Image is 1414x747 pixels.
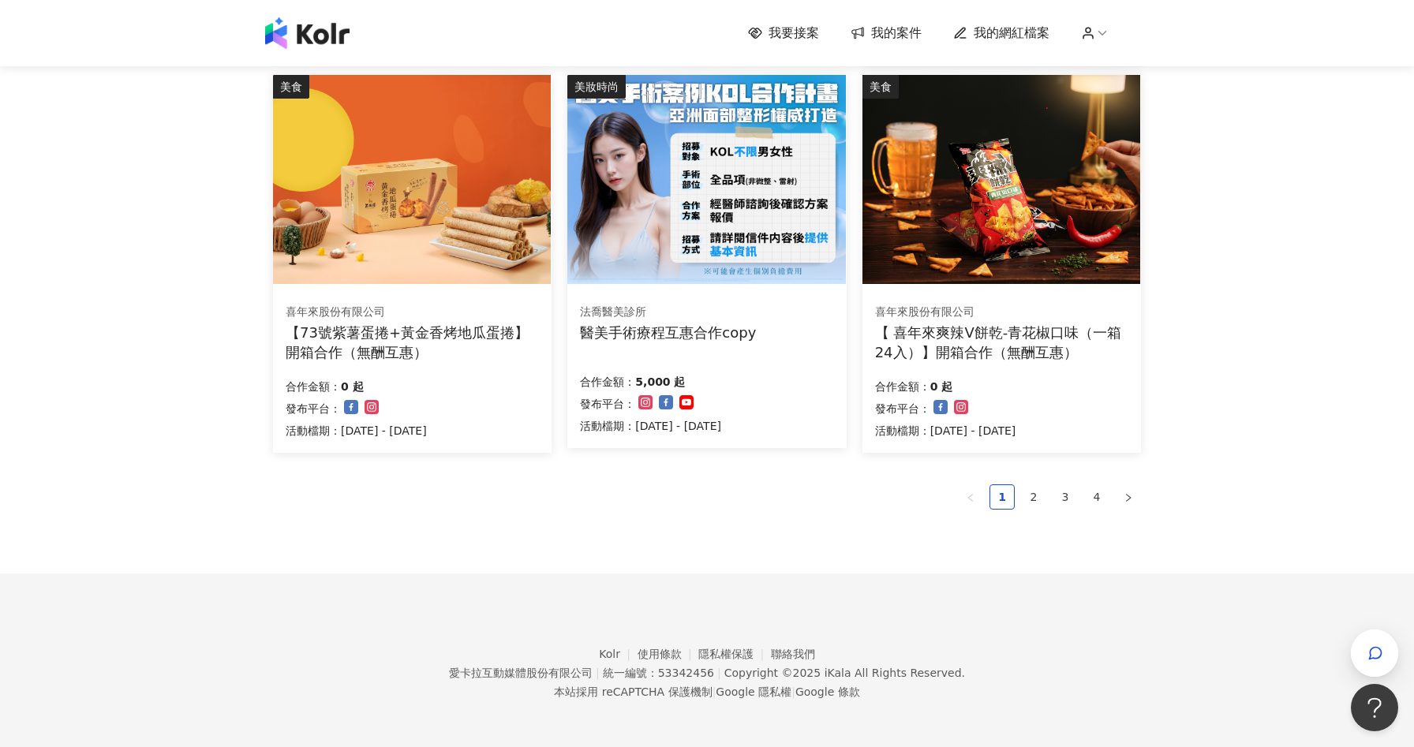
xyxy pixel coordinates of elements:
[724,667,965,679] div: Copyright © 2025 All Rights Reserved.
[769,24,819,42] span: 我要接案
[1124,493,1133,502] span: right
[716,685,791,698] a: Google 隱私權
[596,667,600,679] span: |
[580,304,756,320] div: 法喬醫美診所
[449,667,593,679] div: 愛卡拉互動媒體股份有限公司
[341,377,364,396] p: 0 起
[974,24,1049,42] span: 我的網紅檔案
[567,75,845,284] img: 眼袋、隆鼻、隆乳、抽脂、墊下巴
[1053,484,1078,510] li: 3
[958,484,983,510] li: Previous Page
[875,421,1016,440] p: 活動檔期：[DATE] - [DATE]
[771,648,815,660] a: 聯絡我們
[1116,484,1141,510] li: Next Page
[791,685,795,698] span: |
[825,667,851,679] a: iKala
[286,323,539,362] div: 【73號紫薯蛋捲+黃金香烤地瓜蛋捲】開箱合作（無酬互惠）
[875,323,1128,362] div: 【 喜年來爽辣V餅乾-青花椒口味（一箱24入）】開箱合作（無酬互惠）
[580,416,721,435] p: 活動檔期：[DATE] - [DATE]
[953,24,1049,42] a: 我的網紅檔案
[638,648,699,660] a: 使用條款
[862,75,1140,284] img: 喜年來爽辣V餅乾-青花椒口味（一箱24入）
[1085,485,1109,509] a: 4
[698,648,771,660] a: 隱私權保護
[1084,484,1109,510] li: 4
[990,485,1014,509] a: 1
[286,399,341,418] p: 發布平台：
[1021,484,1046,510] li: 2
[554,682,859,701] span: 本站採用 reCAPTCHA 保護機制
[862,75,899,99] div: 美食
[580,394,635,413] p: 發布平台：
[875,377,930,396] p: 合作金額：
[717,667,721,679] span: |
[286,421,427,440] p: 活動檔期：[DATE] - [DATE]
[603,667,714,679] div: 統一編號：53342456
[273,75,551,284] img: 73號紫薯蛋捲+黃金香烤地瓜蛋捲
[930,377,953,396] p: 0 起
[713,685,716,698] span: |
[989,484,1015,510] li: 1
[286,377,341,396] p: 合作金額：
[599,648,637,660] a: Kolr
[748,24,819,42] a: 我要接案
[966,493,975,502] span: left
[875,399,930,418] p: 發布平台：
[958,484,983,510] button: left
[286,304,538,320] div: 喜年來股份有限公司
[1351,684,1398,731] iframe: Help Scout Beacon - Open
[635,372,685,391] p: 5,000 起
[1116,484,1141,510] button: right
[871,24,922,42] span: 我的案件
[795,685,860,698] a: Google 條款
[273,75,309,99] div: 美食
[1022,485,1046,509] a: 2
[580,323,756,342] div: 醫美手術療程互惠合作copy
[580,372,635,391] p: 合作金額：
[265,17,350,49] img: logo
[1053,485,1077,509] a: 3
[875,304,1128,320] div: 喜年來股份有限公司
[567,75,626,99] div: 美妝時尚
[851,24,922,42] a: 我的案件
